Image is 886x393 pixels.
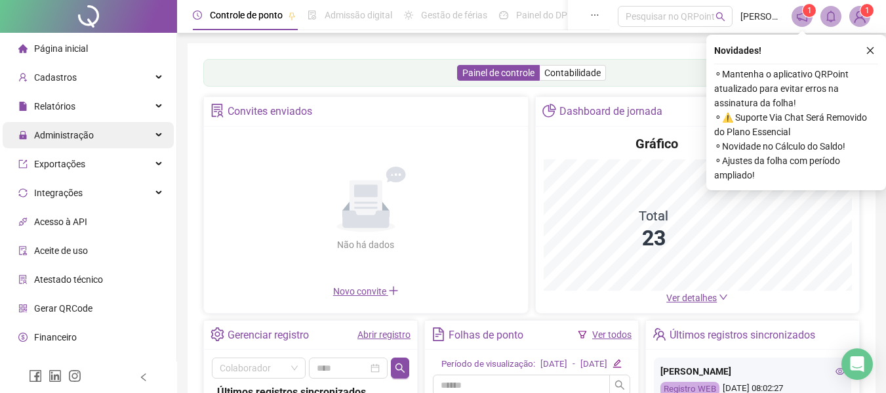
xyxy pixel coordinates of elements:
a: Abrir registro [357,329,411,340]
span: sun [404,10,413,20]
img: 34504 [850,7,870,26]
span: pushpin [288,12,296,20]
div: [DATE] [540,358,567,371]
span: Financeiro [34,332,77,342]
span: filter [578,330,587,339]
a: Ver todos [592,329,632,340]
span: Controle de ponto [210,10,283,20]
span: Integrações [34,188,83,198]
span: solution [211,104,224,117]
span: [PERSON_NAME] [740,9,784,24]
span: file-text [432,327,445,341]
span: clock-circle [193,10,202,20]
span: sync [18,188,28,197]
span: left [139,373,148,382]
span: pie-chart [542,104,556,117]
span: Contabilidade [544,68,601,78]
span: ellipsis [590,10,599,20]
span: bell [825,10,837,22]
span: file [18,102,28,111]
span: Admissão digital [325,10,392,20]
span: Gestão de férias [421,10,487,20]
span: Gerar QRCode [34,303,92,314]
span: file-done [308,10,317,20]
span: dashboard [499,10,508,20]
span: lock [18,131,28,140]
div: [DATE] [580,358,607,371]
div: Dashboard de jornada [559,100,662,123]
span: dollar [18,333,28,342]
div: - [573,358,575,371]
span: linkedin [49,369,62,383]
span: ⚬ Mantenha o aplicativo QRPoint atualizado para evitar erros na assinatura da folha! [714,67,878,110]
a: Ver detalhes down [666,293,728,303]
span: Painel de controle [462,68,534,78]
h4: Gráfico [635,134,678,153]
span: Aceite de uso [34,245,88,256]
span: solution [18,275,28,284]
span: instagram [68,369,81,383]
span: home [18,44,28,53]
div: Período de visualização: [441,358,535,371]
div: Convites enviados [228,100,312,123]
div: Folhas de ponto [449,324,523,346]
sup: 1 [803,4,816,17]
span: search [715,12,725,22]
span: Atestado técnico [34,274,103,285]
span: Relatórios [34,101,75,112]
span: Administração [34,130,94,140]
span: ⚬ ⚠️ Suporte Via Chat Será Removido do Plano Essencial [714,110,878,139]
span: setting [211,327,224,341]
div: [PERSON_NAME] [660,364,845,379]
span: export [18,159,28,169]
span: 1 [807,6,812,15]
span: Cadastros [34,72,77,83]
span: search [395,363,405,373]
span: team [653,327,666,341]
span: ⚬ Ajustes da folha com período ampliado! [714,154,878,182]
span: plus [388,285,399,296]
span: Página inicial [34,43,88,54]
span: ⚬ Novidade no Cálculo do Saldo! [714,139,878,154]
div: Últimos registros sincronizados [670,324,815,346]
span: edit [613,359,621,367]
span: 1 [865,6,870,15]
span: user-add [18,73,28,82]
div: Open Intercom Messenger [841,348,873,380]
span: Acesso à API [34,217,87,227]
span: eye [836,367,845,376]
span: down [719,293,728,302]
span: audit [18,246,28,255]
span: close [866,46,875,55]
span: Novo convite [333,286,399,297]
span: Painel do DP [516,10,567,20]
span: Novidades ! [714,43,761,58]
span: facebook [29,369,42,383]
span: notification [796,10,808,22]
span: Ver detalhes [666,293,717,303]
span: search [614,380,625,390]
sup: Atualize o seu contato no menu Meus Dados [860,4,874,17]
span: Exportações [34,159,85,169]
span: qrcode [18,304,28,313]
div: Gerenciar registro [228,324,309,346]
div: Não há dados [306,238,426,252]
span: api [18,217,28,226]
span: Central de ajuda [34,361,100,371]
